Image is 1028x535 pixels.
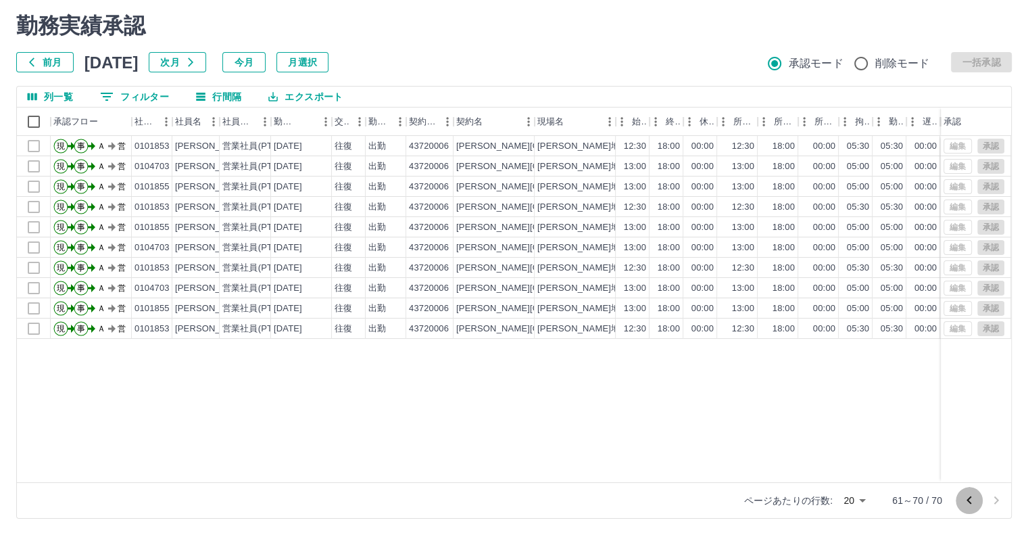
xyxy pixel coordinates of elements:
text: 事 [77,202,85,212]
text: Ａ [97,141,105,151]
div: 往復 [335,140,352,153]
button: メニュー [390,112,410,132]
div: 承認フロー [51,108,132,136]
button: メニュー [599,112,620,132]
div: [PERSON_NAME][GEOGRAPHIC_DATA] [456,160,623,173]
div: 05:00 [847,302,869,315]
div: 05:30 [847,201,869,214]
div: 0101853 [134,323,170,335]
div: 05:00 [847,241,869,254]
text: 事 [77,141,85,151]
div: 43720006 [409,140,449,153]
div: 遅刻等 [923,108,937,136]
div: 00:00 [813,221,835,234]
div: 往復 [335,181,352,193]
button: メニュー [156,112,176,132]
div: 社員番号 [134,108,156,136]
text: Ａ [97,324,105,333]
div: 往復 [335,160,352,173]
div: 13:00 [624,221,646,234]
div: 社員名 [175,108,201,136]
div: 00:00 [691,262,714,275]
text: 現 [57,263,65,273]
div: 00:00 [691,181,714,193]
div: 0104703 [134,282,170,295]
div: [DATE] [274,201,302,214]
div: 契約名 [454,108,535,136]
div: [PERSON_NAME] [175,302,249,315]
div: 出勤 [368,302,386,315]
text: 営 [118,182,126,191]
text: 営 [118,162,126,171]
div: 05:00 [881,282,903,295]
div: 00:00 [914,323,937,335]
div: [PERSON_NAME][GEOGRAPHIC_DATA] [456,241,623,254]
div: 営業社員(PT契約) [222,262,293,275]
div: 00:00 [691,221,714,234]
div: 05:30 [881,323,903,335]
div: [PERSON_NAME] [175,221,249,234]
div: 18:00 [773,181,795,193]
button: メニュー [255,112,275,132]
div: 営業社員(PT契約) [222,140,293,153]
span: 削除モード [875,55,930,72]
div: 05:00 [847,221,869,234]
div: 出勤 [368,323,386,335]
div: 13:00 [732,160,754,173]
text: 営 [118,324,126,333]
div: 交通費 [335,108,349,136]
div: 往復 [335,282,352,295]
div: 出勤 [368,282,386,295]
button: 月選択 [276,52,328,72]
button: フィルター表示 [89,87,180,107]
div: 往復 [335,302,352,315]
div: 所定休憩 [814,108,836,136]
div: [DATE] [274,181,302,193]
button: エクスポート [258,87,353,107]
div: 13:00 [624,181,646,193]
div: 00:00 [813,282,835,295]
div: [PERSON_NAME] [175,181,249,193]
div: 契約名 [456,108,483,136]
div: 12:30 [624,201,646,214]
div: 承認フロー [53,108,98,136]
h2: 勤務実績承認 [16,13,1012,39]
div: 00:00 [691,201,714,214]
div: 出勤 [368,140,386,153]
div: 18:00 [658,221,680,234]
button: メニュー [437,112,458,132]
text: 現 [57,283,65,293]
div: 13:00 [732,221,754,234]
div: [PERSON_NAME]地区放課後児童クラブ [537,160,700,173]
div: 所定開始 [733,108,755,136]
div: 18:00 [773,140,795,153]
div: 出勤 [368,221,386,234]
text: 事 [77,182,85,191]
div: 05:00 [881,241,903,254]
div: [PERSON_NAME]地区放課後児童クラブ [537,221,700,234]
div: 00:00 [914,181,937,193]
p: ページあたりの行数: [744,494,833,507]
div: [PERSON_NAME][GEOGRAPHIC_DATA] [456,221,623,234]
button: 前のページへ [956,487,983,514]
div: 00:00 [813,181,835,193]
div: 05:30 [847,140,869,153]
div: 13:00 [732,241,754,254]
div: 18:00 [658,241,680,254]
div: 所定終業 [758,108,798,136]
button: ソート [297,112,316,131]
div: 00:00 [914,262,937,275]
div: 18:00 [773,323,795,335]
div: 18:00 [658,160,680,173]
div: [PERSON_NAME] [175,160,249,173]
div: 勤務 [889,108,904,136]
text: 営 [118,243,126,252]
div: 13:00 [732,282,754,295]
div: 勤務 [873,108,906,136]
div: 00:00 [691,160,714,173]
div: 00:00 [914,160,937,173]
div: 00:00 [813,323,835,335]
div: 出勤 [368,181,386,193]
div: 20 [838,491,871,511]
div: 05:30 [881,262,903,275]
